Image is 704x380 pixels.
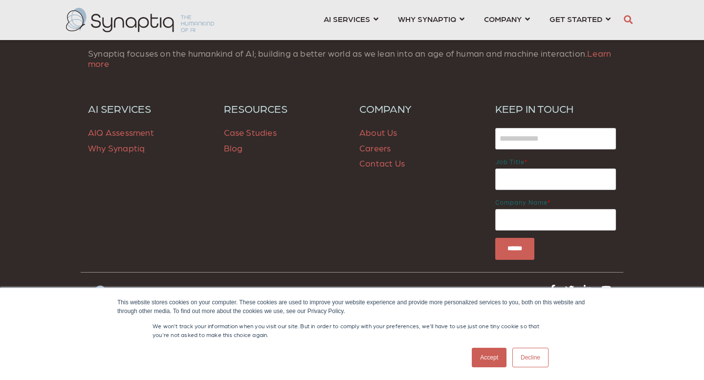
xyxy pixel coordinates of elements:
[117,298,587,316] div: This website stores cookies on your computer. These cookies are used to improve your website expe...
[398,10,464,28] a: WHY SYNAPTIQ
[359,102,481,115] a: COMPANY
[88,48,611,69] a: Learn more
[484,10,530,28] a: COMPANY
[495,102,616,115] h6: KEEP IN TOUCH
[66,8,214,32] img: synaptiq logo-2
[398,12,456,25] span: WHY SYNAPTIQ
[88,127,154,137] a: AIQ Assessment
[88,48,611,69] span: Synaptiq focuses on the humankind of AI; building a better world as we lean into an age of human ...
[324,12,370,25] span: AI SERVICES
[153,321,551,339] p: We won't track your information when you visit our site. But in order to comply with your prefere...
[359,158,405,168] a: Contact Us
[88,285,108,306] img: Arctic-White Butterfly logo
[88,143,145,153] a: Why Synaptiq
[550,10,611,28] a: GET STARTED
[512,348,549,367] a: Decline
[359,143,391,153] a: Careers
[495,198,548,206] span: Company name
[359,127,397,137] a: About Us
[224,102,345,115] a: RESOURCES
[314,2,620,38] nav: menu
[88,102,209,115] a: AI SERVICES
[495,158,525,165] span: Job title
[324,10,378,28] a: AI SERVICES
[550,12,602,25] span: GET STARTED
[224,127,277,137] a: Case Studies
[484,12,522,25] span: COMPANY
[472,348,506,367] a: Accept
[224,143,243,153] a: Blog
